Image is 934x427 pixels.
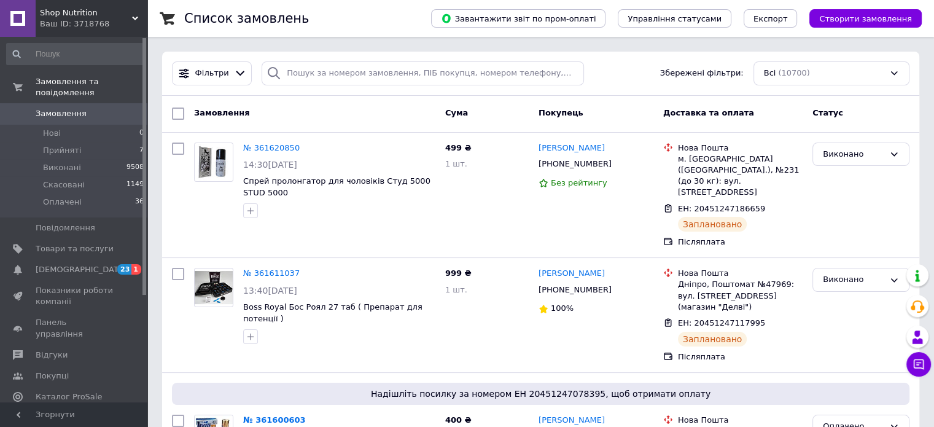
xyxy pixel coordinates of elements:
span: 23 [126,264,141,275]
span: Shop Nutrition [40,7,132,18]
span: [DEMOGRAPHIC_DATA] [36,264,126,275]
span: Повідомлення [36,222,95,233]
span: Замовлення [36,108,87,119]
span: Замовлення та повідомлення [36,76,147,98]
span: Покупці [36,370,69,382]
span: Скасовані [43,179,85,190]
span: Каталог ProSale [36,391,102,402]
span: Відгуки [36,350,68,361]
span: Товари та послуги [36,243,114,254]
span: Оплачені [43,197,82,208]
input: Пошук [6,43,145,65]
span: Прийняті [43,145,81,156]
span: Нові [43,128,61,139]
span: Виконані [43,162,81,173]
span: Панель управління [36,317,114,339]
div: Ваш ID: 3718768 [40,18,147,29]
span: Показники роботи компанії [36,285,114,307]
